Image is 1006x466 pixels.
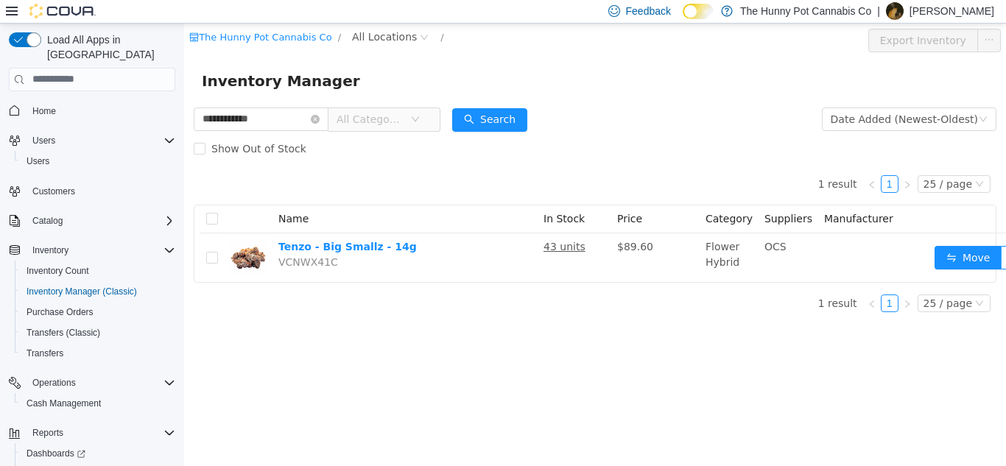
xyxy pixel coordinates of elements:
[27,265,89,277] span: Inventory Count
[697,152,714,169] a: 1
[5,8,147,19] a: icon: shopThe Hunny Pot Cannabis Co
[580,189,628,201] span: Suppliers
[15,302,181,322] button: Purchase Orders
[683,4,714,19] input: Dark Mode
[5,9,15,18] i: icon: shop
[683,19,683,20] span: Dark Mode
[750,222,818,246] button: icon: swapMove
[21,303,99,321] a: Purchase Orders
[29,4,96,18] img: Cova
[791,275,800,286] i: icon: down
[697,272,714,288] a: 1
[886,2,904,20] div: Arvin Ayala
[227,91,236,102] i: icon: down
[433,189,458,201] span: Price
[521,189,569,201] span: Category
[27,241,175,259] span: Inventory
[516,210,574,258] td: Flower Hybrid
[15,343,181,364] button: Transfers
[27,212,68,230] button: Catalog
[27,327,100,339] span: Transfers (Classic)
[152,88,219,103] span: All Categories
[32,105,56,117] span: Home
[3,100,181,121] button: Home
[739,152,788,169] div: 25 / page
[433,217,469,229] span: $89.60
[27,286,137,297] span: Inventory Manager (Classic)
[27,132,61,149] button: Users
[21,152,175,170] span: Users
[795,91,803,102] i: icon: down
[3,240,181,261] button: Inventory
[94,217,233,229] a: Tenzo - Big Smallz - 14g
[679,152,697,169] li: Previous Page
[647,85,794,107] div: Date Added (Newest-Oldest)
[27,132,175,149] span: Users
[32,135,55,146] span: Users
[21,445,91,462] a: Dashboards
[27,374,82,392] button: Operations
[32,186,75,197] span: Customers
[640,189,709,201] span: Manufacturer
[3,373,181,393] button: Operations
[817,222,840,246] button: icon: ellipsis
[127,91,136,100] i: icon: close-circle
[27,102,62,120] a: Home
[3,130,181,151] button: Users
[27,241,74,259] button: Inventory
[719,276,728,285] i: icon: right
[21,152,55,170] a: Users
[21,119,128,131] span: Show Out of Stock
[21,324,175,342] span: Transfers (Classic)
[15,281,181,302] button: Inventory Manager (Classic)
[714,271,732,289] li: Next Page
[15,322,181,343] button: Transfers (Classic)
[168,5,233,21] span: All Locations
[94,189,124,201] span: Name
[359,189,401,201] span: In Stock
[3,423,181,443] button: Reports
[634,271,673,289] li: 1 result
[27,448,85,459] span: Dashboards
[697,271,714,289] li: 1
[714,152,732,169] li: Next Page
[27,155,49,167] span: Users
[697,152,714,169] li: 1
[21,395,175,412] span: Cash Management
[32,427,63,439] span: Reports
[268,85,343,108] button: icon: searchSearch
[27,374,175,392] span: Operations
[15,261,181,281] button: Inventory Count
[27,398,101,409] span: Cash Management
[634,152,673,169] li: 1 result
[27,306,94,318] span: Purchase Orders
[3,180,181,202] button: Customers
[154,8,157,19] span: /
[27,102,175,120] span: Home
[32,377,76,389] span: Operations
[3,211,181,231] button: Catalog
[21,395,107,412] a: Cash Management
[21,262,95,280] a: Inventory Count
[256,8,259,19] span: /
[27,424,175,442] span: Reports
[18,46,185,69] span: Inventory Manager
[877,2,880,20] p: |
[740,2,871,20] p: The Hunny Pot Cannabis Co
[21,283,143,300] a: Inventory Manager (Classic)
[21,283,175,300] span: Inventory Manager (Classic)
[15,443,181,464] a: Dashboards
[359,217,401,229] u: 43 units
[739,272,788,288] div: 25 / page
[910,2,994,20] p: [PERSON_NAME]
[27,182,175,200] span: Customers
[791,156,800,166] i: icon: down
[626,4,671,18] span: Feedback
[32,215,63,227] span: Catalog
[21,303,175,321] span: Purchase Orders
[15,151,181,172] button: Users
[719,157,728,166] i: icon: right
[27,212,175,230] span: Catalog
[793,5,817,29] button: icon: ellipsis
[21,262,175,280] span: Inventory Count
